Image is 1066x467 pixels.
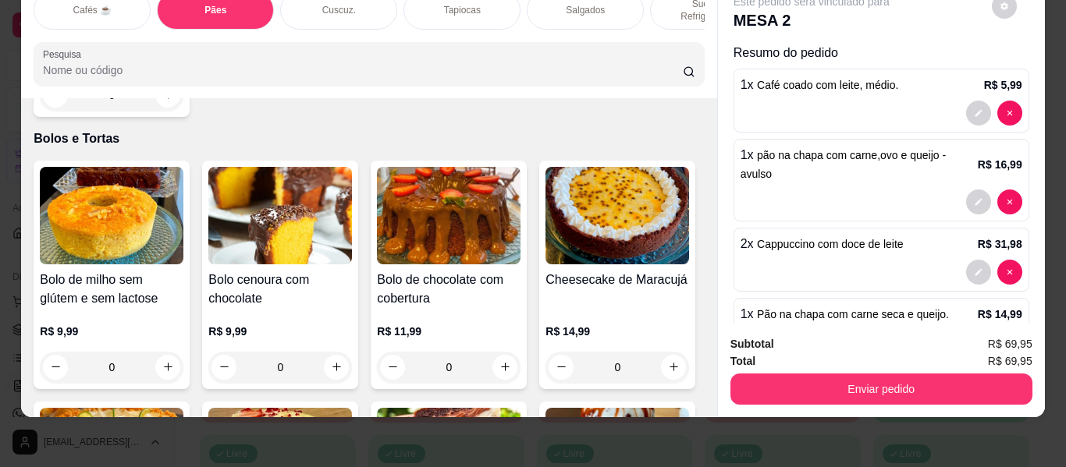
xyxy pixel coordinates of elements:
[741,149,946,180] span: pão na chapa com carne,ovo e queijo - avulso
[741,235,904,253] p: 2 x
[549,355,574,380] button: decrease-product-quantity
[661,355,686,380] button: increase-product-quantity
[757,308,949,320] span: Pão na chapa com carne seca e queijo.
[211,355,236,380] button: decrease-product-quantity
[444,4,481,16] p: Tapiocas
[204,4,226,16] p: Pães
[73,4,112,16] p: Cafés ☕
[997,189,1022,214] button: decrease-product-quantity
[208,167,352,264] img: product-image
[545,271,689,289] h4: Cheesecake de Maracujá
[988,352,1032,370] span: R$ 69,95
[978,157,1022,172] p: R$ 16,99
[322,4,356,16] p: Cuscuz.
[757,238,904,250] span: Cappuccino com doce de leite
[380,355,405,380] button: decrease-product-quantity
[40,167,183,264] img: product-image
[208,271,352,308] h4: Bolo cenoura com chocolate
[324,355,349,380] button: increase-product-quantity
[978,236,1022,252] p: R$ 31,98
[966,189,991,214] button: decrease-product-quantity
[377,271,521,308] h4: Bolo de chocolate com cobertura
[43,355,68,380] button: decrease-product-quantity
[730,373,1032,405] button: Enviar pedido
[741,146,978,183] p: 1 x
[40,324,183,339] p: R$ 9,99
[43,62,683,78] input: Pesquisa
[545,167,689,264] img: product-image
[730,338,774,350] strong: Subtotal
[741,76,899,94] p: 1 x
[741,305,949,324] p: 1 x
[966,101,991,126] button: decrease-product-quantity
[43,48,87,61] label: Pesquisa
[997,101,1022,126] button: decrease-product-quantity
[997,260,1022,285] button: decrease-product-quantity
[208,324,352,339] p: R$ 9,99
[734,9,890,31] p: MESA 2
[988,335,1032,352] span: R$ 69,95
[966,260,991,285] button: decrease-product-quantity
[492,355,517,380] button: increase-product-quantity
[377,324,521,339] p: R$ 11,99
[545,324,689,339] p: R$ 14,99
[155,355,180,380] button: increase-product-quantity
[978,306,1022,322] p: R$ 14,99
[566,4,605,16] p: Salgados
[40,271,183,308] h4: Bolo de milho sem glútem e sem lactose
[34,129,704,148] p: Bolos e Tortas
[730,355,755,367] strong: Total
[377,167,521,264] img: product-image
[984,77,1022,93] p: R$ 5,99
[734,44,1029,62] p: Resumo do pedido
[757,79,898,91] span: Café coado com leite, médio.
